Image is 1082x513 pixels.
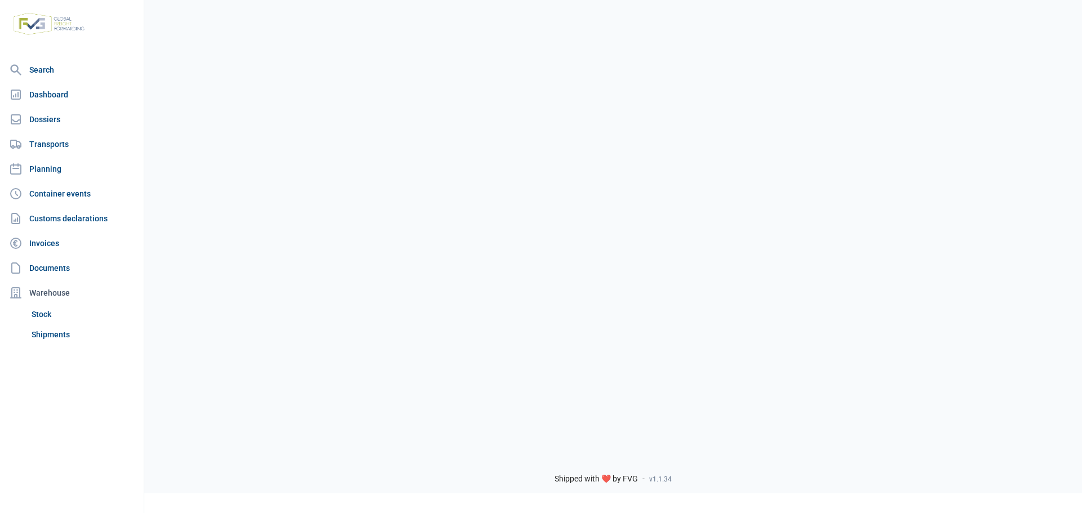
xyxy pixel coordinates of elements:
[5,158,139,180] a: Planning
[5,83,139,106] a: Dashboard
[5,282,139,304] div: Warehouse
[649,475,672,484] span: v1.1.34
[27,324,139,345] a: Shipments
[9,8,89,39] img: FVG - Global freight forwarding
[5,257,139,279] a: Documents
[5,108,139,131] a: Dossiers
[5,133,139,155] a: Transports
[5,182,139,205] a: Container events
[5,207,139,230] a: Customs declarations
[5,232,139,255] a: Invoices
[27,304,139,324] a: Stock
[5,59,139,81] a: Search
[555,474,638,484] span: Shipped with ❤️ by FVG
[642,474,645,484] span: -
